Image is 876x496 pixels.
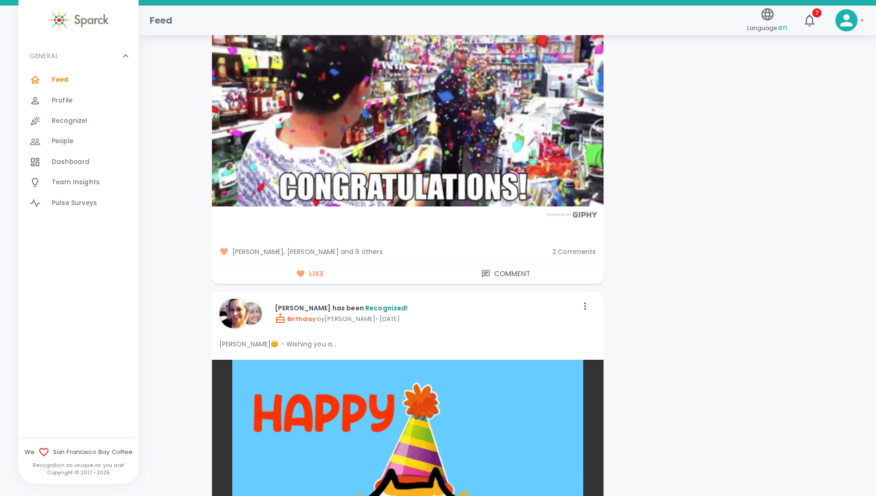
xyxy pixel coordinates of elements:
div: GENERAL [18,42,139,70]
img: Sparck logo [48,9,109,31]
span: 7 [812,8,822,18]
a: Sparck logo [18,9,139,31]
span: en [778,22,787,33]
span: Feed [52,75,69,85]
img: Picture of Linda Chock [240,302,262,325]
button: Like [212,264,408,284]
button: Comment [408,264,604,284]
span: Recognized! [365,303,408,313]
span: Birthday [275,315,316,323]
span: [PERSON_NAME], [PERSON_NAME] and 9 others [219,247,545,256]
a: Recognize! [18,111,139,131]
span: Recognize! [52,116,88,126]
span: Language: [747,22,787,34]
h1: Feed [150,13,173,28]
span: People [52,137,73,146]
p: by [PERSON_NAME] • [DATE] [275,313,578,324]
span: Team Insights [52,178,100,187]
p: Copyright © 2017 - 2025 [18,469,139,476]
p: GENERAL [30,51,58,60]
span: Profile [52,96,72,105]
a: Dashboard [18,152,139,172]
img: Powered by GIPHY [544,212,600,218]
p: [PERSON_NAME]😊 - Wishing you a... [219,339,596,349]
span: 2 Comments [552,247,596,256]
img: Picture of Nikki Meeks [219,299,249,328]
p: Recognition as unique as you are! [18,461,139,469]
a: Team Insights [18,172,139,193]
a: Pulse Surveys [18,193,139,213]
span: Pulse Surveys [52,199,97,208]
a: Feed [18,70,139,90]
a: Profile [18,91,139,111]
a: People [18,131,139,151]
div: GENERAL [18,70,139,217]
button: Language:en [743,4,791,37]
span: We San Francisco Bay Coffee [18,447,139,458]
button: 7 [798,9,821,31]
span: Dashboard [52,157,90,167]
p: [PERSON_NAME] has been [275,303,578,313]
